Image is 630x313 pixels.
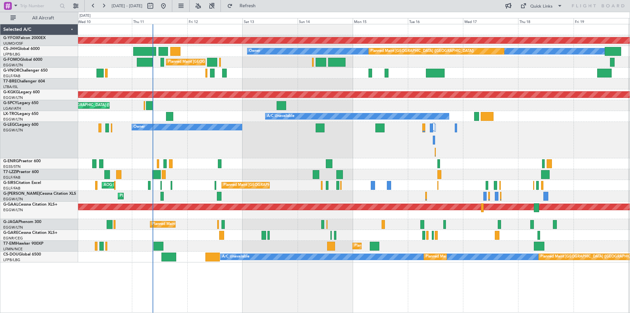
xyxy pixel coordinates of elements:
span: CS-JHH [3,47,17,51]
div: Sat 13 [242,18,298,24]
a: EGGW/LTN [3,197,23,202]
span: G-FOMO [3,58,20,62]
span: LX-TRO [3,112,17,116]
div: Fri 19 [574,18,629,24]
div: Planned Maint [GEOGRAPHIC_DATA] ([GEOGRAPHIC_DATA]) [120,191,223,201]
div: Planned Maint [GEOGRAPHIC_DATA] ([GEOGRAPHIC_DATA]) [426,252,529,262]
span: [DATE] - [DATE] [112,3,142,9]
a: G-KGKGLegacy 600 [3,90,40,94]
a: G-GARECessna Citation XLS+ [3,231,57,235]
input: Trip Number [20,1,58,11]
a: LGAV/ATH [3,106,21,111]
a: G-GAALCessna Citation XLS+ [3,203,57,207]
span: G-LEGC [3,123,17,127]
div: Owner [249,46,260,56]
a: LX-TROLegacy 650 [3,112,38,116]
a: G-FOMOGlobal 6000 [3,58,42,62]
a: EGGW/LTN [3,95,23,100]
span: G-GAAL [3,203,18,207]
a: EGLF/FAB [3,186,20,191]
button: Refresh [224,1,263,11]
div: Quick Links [530,3,553,10]
div: Planned Maint [GEOGRAPHIC_DATA] ([GEOGRAPHIC_DATA]) [152,219,255,229]
a: G-ENRGPraetor 600 [3,159,41,163]
span: All Aircraft [17,16,69,20]
div: Thu 11 [132,18,187,24]
div: Planned Maint [GEOGRAPHIC_DATA] ([GEOGRAPHIC_DATA]) [168,57,271,67]
span: G-[PERSON_NAME] [3,192,40,196]
div: AOG Maint [PERSON_NAME] [104,180,154,190]
span: G-KGKG [3,90,19,94]
div: Owner [134,122,145,132]
span: G-JAGA [3,220,18,224]
a: EGSS/STN [3,164,21,169]
div: A/C Unavailable [222,252,249,262]
a: G-YFOXFalcon 2000EX [3,36,46,40]
div: Tue 16 [408,18,463,24]
span: G-VNOR [3,69,19,73]
a: EGGW/LTN [3,117,23,122]
span: CS-DOU [3,253,19,257]
div: A/C Unavailable [267,111,294,121]
a: LFMN/NCE [3,247,23,252]
a: UUMO/OSF [3,41,23,46]
span: G-YFOX [3,36,18,40]
a: G-SPCYLegacy 650 [3,101,38,105]
a: CS-DOUGlobal 6500 [3,253,41,257]
a: LFPB/LBG [3,52,20,57]
a: EGLF/FAB [3,74,20,78]
div: Wed 17 [463,18,518,24]
a: EGGW/LTN [3,208,23,212]
a: LFPB/LBG [3,257,20,262]
div: Planned Maint [GEOGRAPHIC_DATA] ([GEOGRAPHIC_DATA]) [370,46,474,56]
a: CS-JHHGlobal 6000 [3,47,40,51]
button: Quick Links [517,1,566,11]
a: G-JAGAPhenom 300 [3,220,41,224]
div: Unplanned Maint [GEOGRAPHIC_DATA] ([PERSON_NAME] Intl) [38,101,145,110]
span: G-SPCY [3,101,17,105]
a: EGGW/LTN [3,225,23,230]
span: G-SIRS [3,181,16,185]
span: T7-LZZI [3,170,17,174]
a: T7-EMIHawker 900XP [3,242,43,246]
a: T7-BREChallenger 604 [3,79,45,83]
a: EGGW/LTN [3,128,23,133]
div: Fri 12 [187,18,242,24]
a: G-SIRSCitation Excel [3,181,41,185]
span: T7-BRE [3,79,17,83]
a: T7-LZZIPraetor 600 [3,170,39,174]
div: Thu 18 [518,18,573,24]
a: EGGW/LTN [3,63,23,68]
a: EGLF/FAB [3,175,20,180]
span: G-GARE [3,231,18,235]
a: G-LEGCLegacy 600 [3,123,38,127]
button: All Aircraft [7,13,71,23]
span: T7-EMI [3,242,16,246]
a: LTBA/ISL [3,84,18,89]
a: EGNR/CEG [3,236,23,241]
span: Refresh [234,4,262,8]
div: Planned Maint [GEOGRAPHIC_DATA] [354,241,417,251]
div: Mon 15 [353,18,408,24]
a: G-[PERSON_NAME]Cessna Citation XLS [3,192,76,196]
div: [DATE] [79,13,91,19]
span: G-ENRG [3,159,19,163]
a: G-VNORChallenger 650 [3,69,48,73]
div: Planned Maint [GEOGRAPHIC_DATA] ([GEOGRAPHIC_DATA]) [223,180,327,190]
div: Sun 14 [298,18,353,24]
div: Wed 10 [77,18,132,24]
